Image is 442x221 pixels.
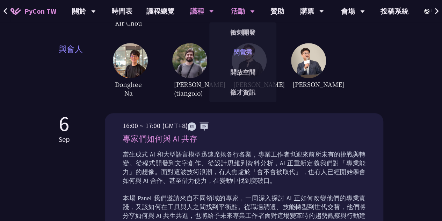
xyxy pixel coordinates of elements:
a: 開放空間 [209,64,276,81]
span: Donghee Na [113,78,144,99]
img: Home icon of PyCon TW 2025 [10,8,21,15]
a: 閃電秀 [209,44,276,61]
p: 16:00 ~ 17:00 (GMT+8) [123,120,365,131]
a: 衝刺開發 [209,24,276,41]
span: Kir Chou [113,17,144,29]
a: PyCon TW [3,2,63,20]
img: Locale Icon [424,9,431,14]
span: [PERSON_NAME] [291,78,323,90]
img: YCChen.e5e7a43.jpg [291,43,326,78]
img: DongheeNa.093fe47.jpeg [113,43,148,78]
p: 專家們如何與 AI 共存 [123,133,365,145]
span: 與會人 [59,43,113,99]
p: 6 [59,113,70,134]
a: 徵才資訊 [209,84,276,101]
span: [PERSON_NAME] (tiangolo) [172,78,204,99]
img: Sebasti%C3%A1nRam%C3%ADrez.1365658.jpeg [172,43,207,78]
span: PyCon TW [24,6,56,16]
img: ENEN.5a408d1.svg [188,122,209,131]
p: Sep [59,134,70,145]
